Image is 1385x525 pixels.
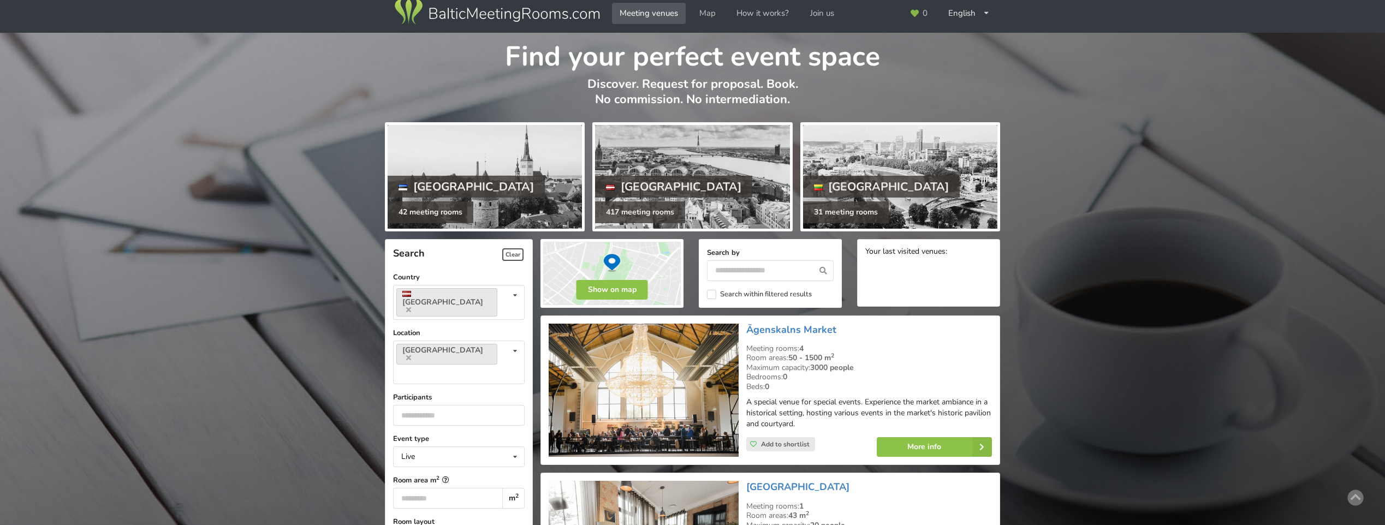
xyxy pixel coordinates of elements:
[595,201,685,223] div: 417 meeting rooms
[385,76,1000,118] p: Discover. Request for proposal. Book. No commission. No intermediation.
[800,122,1000,231] a: [GEOGRAPHIC_DATA] 31 meeting rooms
[385,33,1000,74] h1: Find your perfect event space
[592,122,792,231] a: [GEOGRAPHIC_DATA] 417 meeting rooms
[865,247,992,258] div: Your last visited venues:
[393,327,525,338] label: Location
[396,288,497,317] a: [GEOGRAPHIC_DATA]
[783,372,787,382] strong: 0
[746,480,849,493] a: [GEOGRAPHIC_DATA]
[799,501,804,511] strong: 1
[502,248,524,261] span: Clear
[803,176,960,198] div: [GEOGRAPHIC_DATA]
[746,353,992,363] div: Room areas:
[393,272,525,283] label: Country
[746,323,836,336] a: Āgenskalns Market
[746,382,992,392] div: Beds:
[502,488,525,509] div: m
[393,392,525,403] label: Participants
[549,324,738,457] img: Unusual venues | Riga | Āgenskalns Market
[707,290,812,299] label: Search within filtered results
[746,511,992,521] div: Room areas:
[385,122,585,231] a: [GEOGRAPHIC_DATA] 42 meeting rooms
[393,475,525,486] label: Room area m
[393,247,425,260] span: Search
[576,280,648,300] button: Show on map
[788,353,834,363] strong: 50 - 1500 m
[388,176,545,198] div: [GEOGRAPHIC_DATA]
[803,201,889,223] div: 31 meeting rooms
[595,176,752,198] div: [GEOGRAPHIC_DATA]
[515,492,519,500] sup: 2
[923,9,928,17] span: 0
[746,372,992,382] div: Bedrooms:
[941,3,997,24] div: English
[746,397,992,429] p: A special venue for special events. Experience the market ambiance in a historical setting, hosti...
[761,440,810,449] span: Add to shortlist
[396,344,497,365] a: [GEOGRAPHIC_DATA]
[831,351,834,360] sup: 2
[729,3,796,24] a: How it works?
[707,247,834,258] label: Search by
[393,433,525,444] label: Event type
[877,437,992,457] a: More info
[746,502,992,511] div: Meeting rooms:
[692,3,723,24] a: Map
[612,3,686,24] a: Meeting venues
[746,344,992,354] div: Meeting rooms:
[746,363,992,373] div: Maximum capacity:
[806,509,809,517] sup: 2
[436,474,439,481] sup: 2
[810,362,854,373] strong: 3000 people
[788,510,809,521] strong: 43 m
[799,343,804,354] strong: 4
[540,239,683,308] img: Show on map
[765,381,769,392] strong: 0
[803,3,842,24] a: Join us
[401,453,415,461] div: Live
[388,201,473,223] div: 42 meeting rooms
